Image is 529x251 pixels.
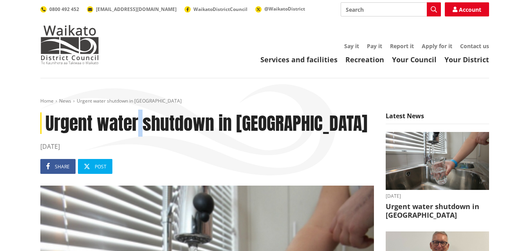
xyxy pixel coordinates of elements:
span: @WaikatoDistrict [264,5,305,12]
a: Recreation [345,55,384,64]
h3: Urgent water shutdown in [GEOGRAPHIC_DATA] [386,202,489,219]
span: 0800 492 452 [49,6,79,13]
img: water image [386,132,489,190]
a: 0800 492 452 [40,6,79,13]
a: Pay it [367,42,382,50]
h5: Latest News [386,112,489,124]
h1: Urgent water shutdown in [GEOGRAPHIC_DATA] [40,112,374,134]
a: [DATE] Urgent water shutdown in [GEOGRAPHIC_DATA] [386,132,489,220]
iframe: Messenger Launcher [493,218,521,246]
span: Share [55,163,70,170]
a: Report it [390,42,414,50]
a: News [59,98,71,104]
img: Waikato District Council - Te Kaunihera aa Takiwaa o Waikato [40,25,99,64]
input: Search input [341,2,441,16]
a: Post [78,159,112,174]
nav: breadcrumb [40,98,489,105]
span: [EMAIL_ADDRESS][DOMAIN_NAME] [96,6,177,13]
a: @WaikatoDistrict [255,5,305,12]
a: Say it [344,42,359,50]
time: [DATE] [40,142,374,151]
a: Account [445,2,489,16]
a: Your District [444,55,489,64]
a: Services and facilities [260,55,338,64]
a: Share [40,159,76,174]
a: Contact us [460,42,489,50]
a: [EMAIL_ADDRESS][DOMAIN_NAME] [87,6,177,13]
a: Home [40,98,54,104]
span: Urgent water shutdown in [GEOGRAPHIC_DATA] [77,98,182,104]
a: Your Council [392,55,437,64]
time: [DATE] [386,194,489,199]
span: WaikatoDistrictCouncil [193,6,247,13]
a: WaikatoDistrictCouncil [184,6,247,13]
a: Apply for it [422,42,452,50]
span: Post [95,163,107,170]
